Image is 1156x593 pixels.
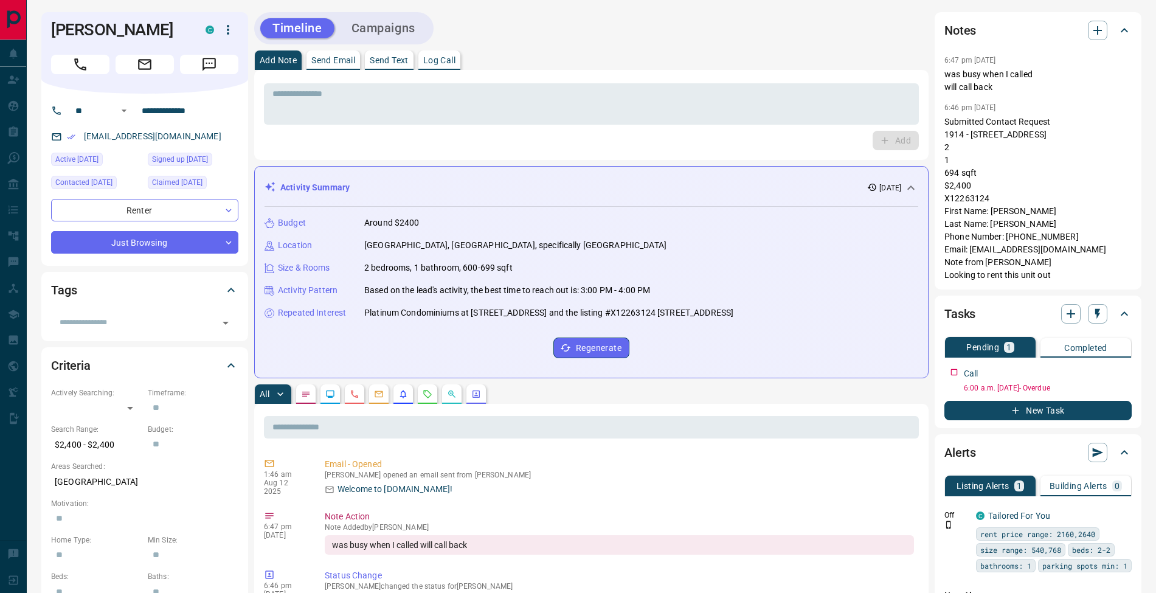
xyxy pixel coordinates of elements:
p: Motivation: [51,498,238,509]
p: Submitted Contact Request 1914 - [STREET_ADDRESS] 2 1 694 sqft $2,400 X12263124 First Name: [PERS... [944,116,1132,282]
p: Based on the lead's activity, the best time to reach out is: 3:00 PM - 4:00 PM [364,284,650,297]
svg: Email Verified [67,133,75,141]
p: 1 [1006,343,1011,352]
div: Mon Aug 11 2025 [51,176,142,193]
button: Open [117,103,131,118]
p: [DATE] [264,531,306,539]
span: beds: 2-2 [1072,544,1110,556]
a: Tailored For You [988,511,1050,521]
svg: Opportunities [447,389,457,399]
svg: Agent Actions [471,389,481,399]
span: Message [180,55,238,74]
p: Send Email [311,56,355,64]
p: Platinum Condominiums at [STREET_ADDRESS] and the listing #X12263124 [STREET_ADDRESS] [364,307,733,319]
p: [GEOGRAPHIC_DATA], [GEOGRAPHIC_DATA], specifically [GEOGRAPHIC_DATA] [364,239,666,252]
div: condos.ca [206,26,214,34]
p: 6:47 pm [DATE] [944,56,996,64]
button: Regenerate [553,338,629,358]
span: Email [116,55,174,74]
svg: Listing Alerts [398,389,408,399]
svg: Requests [423,389,432,399]
p: Budget: [148,424,238,435]
span: Contacted [DATE] [55,176,112,189]
p: Around $2400 [364,217,420,229]
p: Add Note [260,56,297,64]
p: Note Added by [PERSON_NAME] [325,523,914,532]
div: Tasks [944,299,1132,328]
div: condos.ca [976,512,985,520]
svg: Push Notification Only [944,521,953,529]
p: Welcome to [DOMAIN_NAME]! [337,483,452,496]
a: [EMAIL_ADDRESS][DOMAIN_NAME] [84,131,221,141]
p: [GEOGRAPHIC_DATA] [51,472,238,492]
svg: Calls [350,389,359,399]
p: [DATE] [879,182,901,193]
h2: Criteria [51,356,91,375]
svg: Notes [301,389,311,399]
h2: Tags [51,280,77,300]
div: Tags [51,276,238,305]
p: 6:46 pm [DATE] [944,103,996,112]
p: Building Alerts [1050,482,1107,490]
p: Note Action [325,510,914,523]
p: 2 bedrooms, 1 bathroom, 600-699 sqft [364,262,513,274]
p: Listing Alerts [957,482,1009,490]
p: Beds: [51,571,142,582]
div: Mon Aug 11 2025 [51,153,142,170]
p: 0 [1115,482,1120,490]
p: Aug 12 2025 [264,479,306,496]
span: Claimed [DATE] [152,176,202,189]
div: Criteria [51,351,238,380]
span: rent price range: 2160,2640 [980,528,1095,540]
span: Active [DATE] [55,153,99,165]
h2: Tasks [944,304,975,324]
p: Budget [278,217,306,229]
p: Baths: [148,571,238,582]
p: Email - Opened [325,458,914,471]
div: Mon Aug 11 2025 [148,153,238,170]
span: bathrooms: 1 [980,560,1031,572]
p: was busy when I called will call back [944,68,1132,94]
p: Activity Pattern [278,284,337,297]
p: $2,400 - $2,400 [51,435,142,455]
h1: [PERSON_NAME] [51,20,187,40]
p: 1 [1017,482,1022,490]
p: Size & Rooms [278,262,330,274]
p: Pending [966,343,999,352]
h2: Notes [944,21,976,40]
p: Min Size: [148,535,238,546]
button: New Task [944,401,1132,420]
p: All [260,390,269,398]
button: Open [217,314,234,331]
p: Log Call [423,56,455,64]
div: Just Browsing [51,231,238,254]
svg: Lead Browsing Activity [325,389,335,399]
p: 1:46 am [264,470,306,479]
p: Activity Summary [280,181,350,194]
p: 6:47 pm [264,522,306,531]
svg: Emails [374,389,384,399]
p: Areas Searched: [51,461,238,472]
p: Search Range: [51,424,142,435]
div: Renter [51,199,238,221]
div: was busy when I called will call back [325,535,914,555]
p: Send Text [370,56,409,64]
button: Campaigns [339,18,427,38]
p: 6:46 pm [264,581,306,590]
p: [PERSON_NAME] changed the status for [PERSON_NAME] [325,582,914,591]
p: Home Type: [51,535,142,546]
p: Off [944,510,969,521]
p: Timeframe: [148,387,238,398]
p: Status Change [325,569,914,582]
div: Activity Summary[DATE] [265,176,918,199]
p: Call [964,367,978,380]
p: Completed [1064,344,1107,352]
div: Notes [944,16,1132,45]
h2: Alerts [944,443,976,462]
span: Signed up [DATE] [152,153,208,165]
button: Timeline [260,18,334,38]
span: parking spots min: 1 [1042,560,1127,572]
p: Repeated Interest [278,307,346,319]
div: Alerts [944,438,1132,467]
div: Mon Aug 11 2025 [148,176,238,193]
